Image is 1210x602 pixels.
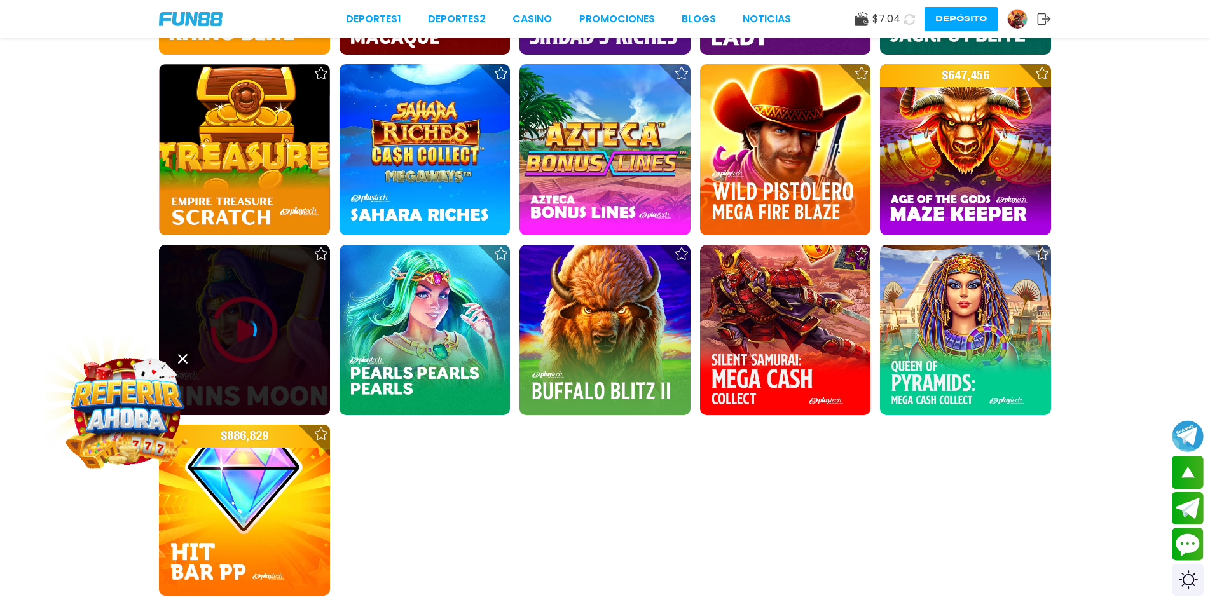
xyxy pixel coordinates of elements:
[70,354,185,469] img: Image Link
[1172,528,1204,561] button: Contact customer service
[519,64,691,235] img: Azteca Bonus Lines
[159,425,330,596] img: Hit Bar PowerPlay
[340,64,511,235] img: Sahara Riches MegaWays: Cash Collect
[1172,420,1204,453] button: Join telegram channel
[880,64,1051,235] img: Age of the Gods: Maze Keeper
[1172,492,1204,525] button: Join telegram
[159,425,330,448] p: $ 886,829
[700,64,871,235] img: Mega FireBlaze: Wild Pistolero
[682,11,716,27] a: BLOGS
[880,245,1051,416] img: Queen of the Pyramids: Mega Cash Collect
[428,11,486,27] a: Deportes2
[1172,564,1204,596] div: Switch theme
[700,245,871,416] img: Silent Samurai: Mega Cash Collect™
[880,64,1051,87] p: $ 647,456
[1007,9,1037,29] a: Avatar
[925,7,998,31] button: Depósito
[743,11,791,27] a: NOTICIAS
[340,245,511,416] img: Fire Blaze: Pearls Pearls Pearls
[159,64,330,235] img: Empire Treasures Scratch
[346,11,401,27] a: Deportes1
[512,11,552,27] a: CASINO
[579,11,655,27] a: Promociones
[159,12,223,26] img: Company Logo
[519,245,691,416] img: Buffalo Blitz 2
[1008,10,1027,29] img: Avatar
[872,11,900,27] span: $ 7.04
[1172,456,1204,489] button: scroll up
